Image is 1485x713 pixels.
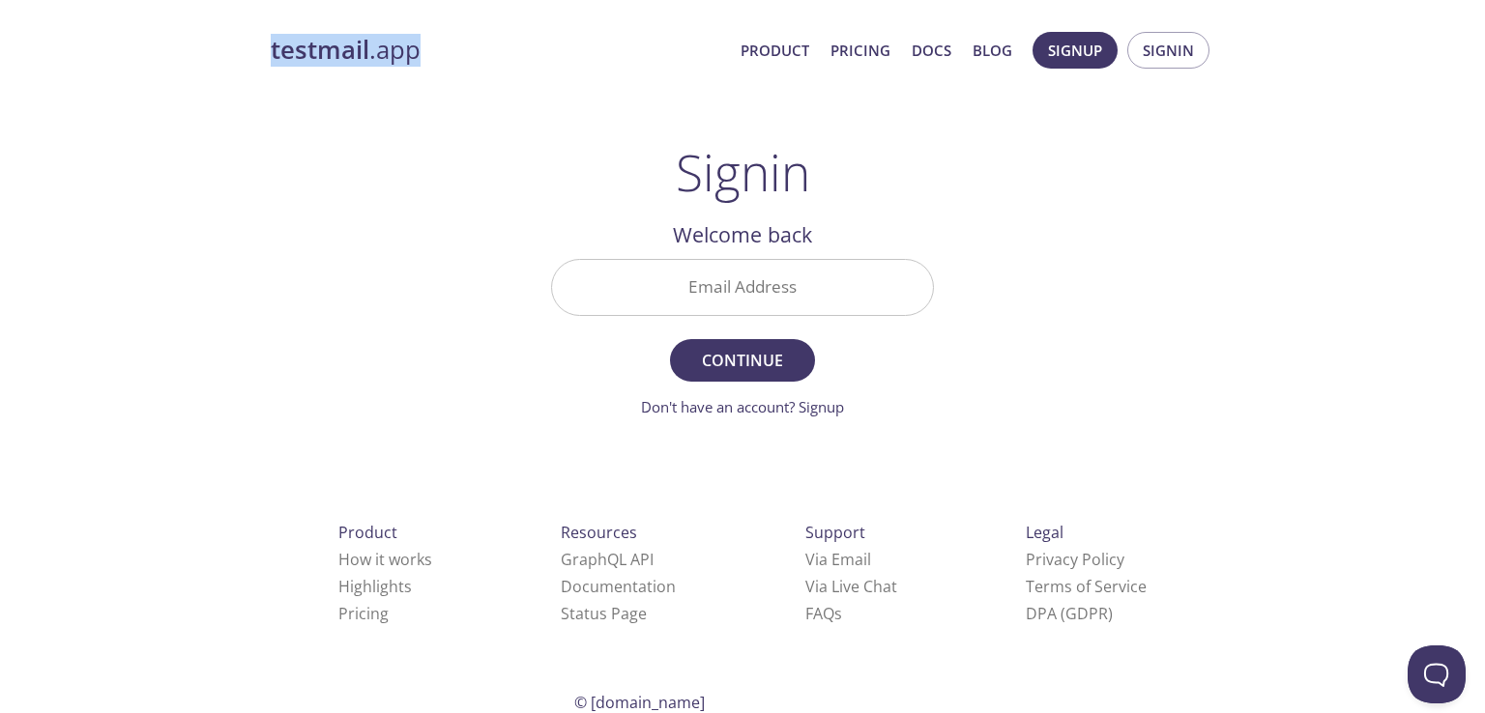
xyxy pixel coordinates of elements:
[834,603,842,624] span: s
[1033,32,1118,69] button: Signup
[805,522,865,543] span: Support
[561,522,637,543] span: Resources
[551,218,934,251] h2: Welcome back
[691,347,794,374] span: Continue
[1408,645,1466,703] iframe: Help Scout Beacon - Open
[973,38,1012,63] a: Blog
[338,549,432,570] a: How it works
[1127,32,1209,69] button: Signin
[574,692,705,713] span: © [DOMAIN_NAME]
[805,603,842,624] a: FAQ
[561,576,676,597] a: Documentation
[1026,603,1113,624] a: DPA (GDPR)
[1026,522,1063,543] span: Legal
[1026,576,1147,597] a: Terms of Service
[641,397,844,416] a: Don't have an account? Signup
[805,576,897,597] a: Via Live Chat
[1143,38,1194,63] span: Signin
[676,143,810,201] h1: Signin
[561,603,647,624] a: Status Page
[805,549,871,570] a: Via Email
[1026,549,1124,570] a: Privacy Policy
[338,603,389,624] a: Pricing
[271,34,725,67] a: testmail.app
[912,38,951,63] a: Docs
[561,549,654,570] a: GraphQL API
[1048,38,1102,63] span: Signup
[271,33,369,67] strong: testmail
[338,522,397,543] span: Product
[830,38,890,63] a: Pricing
[338,576,412,597] a: Highlights
[741,38,809,63] a: Product
[670,339,815,382] button: Continue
